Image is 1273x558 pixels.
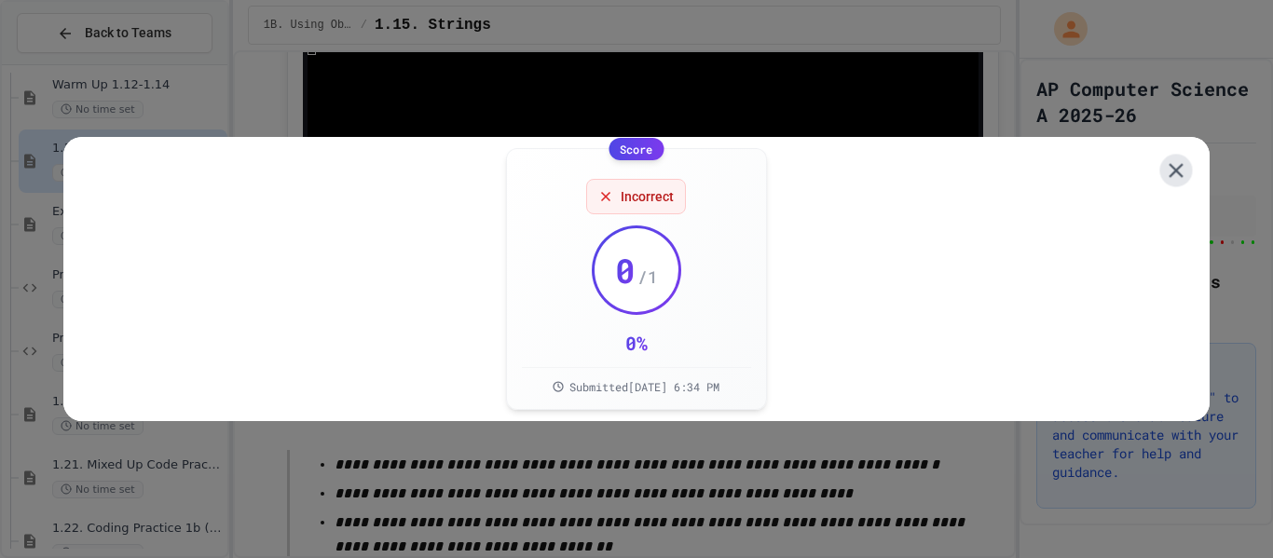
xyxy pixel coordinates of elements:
span: Submitted [DATE] 6:34 PM [569,379,719,394]
span: Incorrect [621,187,674,206]
span: 0 [615,252,636,289]
div: 0 % [625,330,648,356]
span: / 1 [637,264,658,290]
div: Score [609,138,664,160]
